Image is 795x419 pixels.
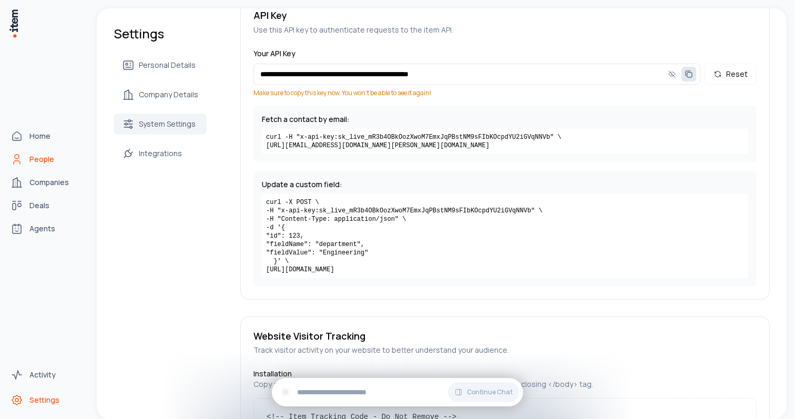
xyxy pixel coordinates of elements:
h1: Settings [114,25,207,42]
span: Companies [29,177,69,188]
a: Integrations [114,143,207,164]
span: System Settings [139,119,196,129]
a: Deals [6,195,86,216]
code: curl -X POST \ -H "x-api-key: sk_live_mR3b4OBkOozXwoM7EmxJqPBstNM9sFIbKOcpdYU2iGVqNNVb " \ -H "Co... [262,194,748,278]
a: Personal Details [114,55,207,76]
h4: Installation [253,369,757,379]
span: Agents [29,223,55,234]
p: Copy and paste this code snippet into your website's HTML, just before the closing </body> tag. [253,379,757,390]
label: Your API Key [253,48,295,58]
a: Home [6,126,86,147]
p: Make sure to copy this key now. You won't be able to see it again! [253,89,757,97]
a: People [6,149,86,170]
span: Personal Details [139,60,196,70]
span: People [29,154,54,165]
span: Home [29,131,50,141]
h3: Website Visitor Tracking [253,330,509,342]
code: curl -H "x-api-key: sk_live_mR3b4OBkOozXwoM7EmxJqPBstNM9sFIbKOcpdYU2iGVqNNVb " \ [URL][EMAIL_ADDR... [262,129,748,154]
a: Company Details [114,84,207,105]
span: Company Details [139,89,198,100]
img: Item Brain Logo [8,8,19,38]
p: Fetch a contact by email: [262,114,748,125]
div: Continue Chat [272,378,523,406]
span: Deals [29,200,49,211]
span: Settings [29,395,59,405]
a: Settings [6,390,86,411]
span: Continue Chat [467,388,513,396]
a: Activity [6,364,86,385]
a: Companies [6,172,86,193]
button: Reset [705,64,757,85]
span: Activity [29,370,56,380]
h3: API Key [253,8,757,23]
p: Update a custom field: [262,179,748,190]
p: Use this API key to authenticate requests to the item API. [253,25,757,35]
a: Agents [6,218,86,239]
span: Integrations [139,148,182,159]
p: Track visitor activity on your website to better understand your audience. [253,344,509,356]
a: System Settings [114,114,207,135]
button: Continue Chat [448,382,519,402]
